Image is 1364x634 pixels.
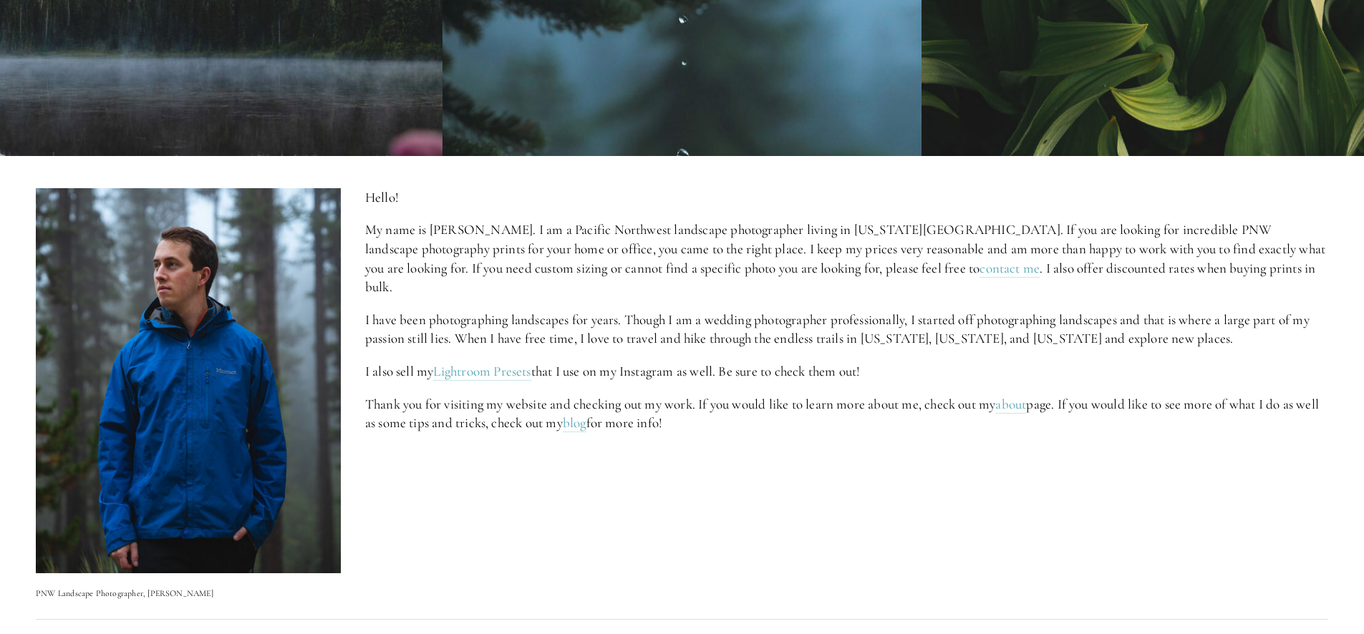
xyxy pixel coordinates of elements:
a: blog [563,414,586,432]
a: Lightroom Presets [433,363,531,381]
p: I have been photographing landscapes for years. Though I am a wedding photographer professionally... [365,311,1328,348]
a: contact me [980,260,1040,278]
p: Thank you for visiting my website and checking out my work. If you would like to learn more about... [365,395,1328,433]
p: PNW Landscape Photographer, [PERSON_NAME] [36,586,341,600]
p: I also sell my that I use on my Instagram as well. Be sure to check them out! [365,362,1328,381]
a: about [995,396,1026,414]
p: My name is [PERSON_NAME]. I am a Pacific Northwest landscape photographer living in [US_STATE][GE... [365,220,1328,296]
img: PNW Landscape Photographer, Zach Nichols [36,188,341,573]
p: Hello! [365,188,1328,208]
